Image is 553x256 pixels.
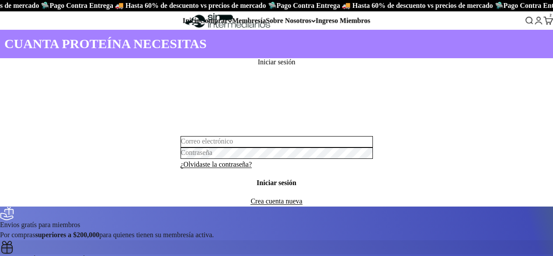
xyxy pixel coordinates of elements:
[181,70,373,136] iframe: Social Login Buttons
[35,231,99,238] strong: superiores a $200,000
[181,170,373,196] button: Iniciar sesión
[4,36,207,51] strong: CUANTA PROTEÍNA NECESITAS
[181,58,373,66] h1: Iniciar sesión
[550,13,552,18] span: 2
[181,177,373,189] div: Iniciar sesión
[266,15,316,26] summary: Sobre Nosotros
[181,161,252,168] a: ¿Olvidaste la contraseña?
[250,197,302,205] a: Crea cuenta nueva
[316,17,370,24] a: Ingreso Miembros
